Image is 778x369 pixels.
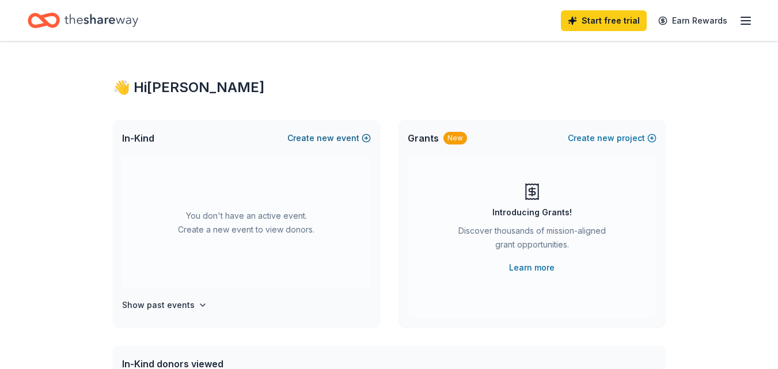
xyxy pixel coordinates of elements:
a: Home [28,7,138,34]
span: In-Kind [122,131,154,145]
a: Earn Rewards [651,10,734,31]
div: Introducing Grants! [492,206,572,219]
span: new [317,131,334,145]
a: Learn more [509,261,555,275]
a: Start free trial [561,10,647,31]
span: new [597,131,614,145]
div: 👋 Hi [PERSON_NAME] [113,78,666,97]
h4: Show past events [122,298,195,312]
button: Createnewevent [287,131,371,145]
span: Grants [408,131,439,145]
button: Createnewproject [568,131,656,145]
button: Show past events [122,298,207,312]
div: New [443,132,467,144]
div: You don't have an active event. Create a new event to view donors. [122,157,371,289]
div: Discover thousands of mission-aligned grant opportunities. [454,224,610,256]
